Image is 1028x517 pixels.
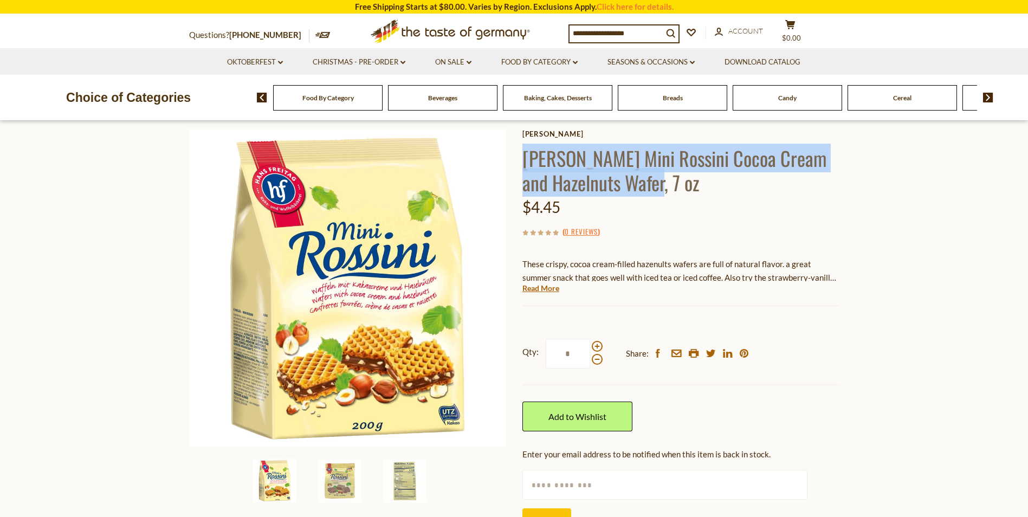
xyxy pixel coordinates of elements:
img: Hans Freitag Mini Rossini Cocoa Cream and Hazelnuts Wafer [318,459,361,502]
button: $0.00 [774,20,807,47]
a: Read More [522,283,559,294]
span: Share: [626,347,649,360]
a: 0 Reviews [565,226,598,238]
span: Account [728,27,763,35]
img: Hans Freitag Mini Rossini Cocoa Cream and Hazelnuts Wafer, 7 oz [253,459,296,502]
a: Christmas - PRE-ORDER [313,56,405,68]
a: Food By Category [501,56,578,68]
a: Oktoberfest [227,56,283,68]
p: Questions? [189,28,309,42]
a: Food By Category [302,94,354,102]
a: [PERSON_NAME] [522,130,839,138]
a: Cereal [893,94,911,102]
img: Hans Freitag Mini Rossini Cocoa Cream and Hazelnuts Wafer, 7 oz [383,459,426,502]
a: Account [715,25,763,37]
a: [PHONE_NUMBER] [229,30,301,40]
p: These crispy, cocoa cream-filled hazenults wafers are full of natural flavor. a great summer snac... [522,257,839,285]
span: $0.00 [782,34,801,42]
a: Beverages [428,94,457,102]
h1: [PERSON_NAME] Mini Rossini Cocoa Cream and Hazelnuts Wafer, 7 oz [522,146,839,195]
a: Baking, Cakes, Desserts [524,94,592,102]
a: Seasons & Occasions [607,56,695,68]
a: Candy [778,94,797,102]
a: Download Catalog [725,56,800,68]
strong: Qty: [522,345,539,359]
a: On Sale [435,56,471,68]
input: Qty: [546,339,590,369]
a: Click here for details. [597,2,674,11]
div: Enter your email address to be notified when this item is back in stock. [522,448,839,461]
a: Breads [663,94,683,102]
span: ( ) [563,226,600,237]
a: Add to Wishlist [522,402,632,431]
img: Hans Freitag Mini Rossini Cocoa Cream and Hazelnuts Wafer, 7 oz [189,130,506,447]
img: next arrow [983,93,993,102]
img: previous arrow [257,93,267,102]
span: $4.45 [522,198,560,216]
